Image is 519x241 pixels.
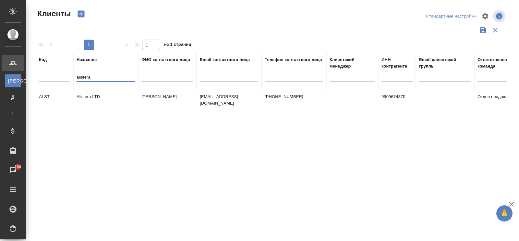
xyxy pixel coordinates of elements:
span: 🙏 [499,207,510,220]
span: Т [8,110,18,117]
button: Создать [73,8,89,19]
td: ALST [36,90,73,113]
a: [PERSON_NAME] [5,74,21,87]
span: 100 [11,164,25,170]
button: 🙏 [496,205,513,222]
div: ИНН контрагента [381,57,413,70]
div: split button [424,11,477,21]
div: Клиентский менеджер [330,57,375,70]
span: [PERSON_NAME] [8,78,18,84]
div: Email контактного лица [200,57,250,63]
button: Сохранить фильтры [477,24,489,36]
p: [PHONE_NUMBER] [265,94,323,100]
td: Alistera LTD [73,90,138,113]
td: 9909674370 [378,90,416,113]
div: Код [39,57,47,63]
div: ФИО контактного лица [141,57,190,63]
span: Клиенты [36,8,71,19]
div: Название [77,57,97,63]
span: из 1 страниц [164,41,191,50]
div: Email клиентской группы [419,57,471,70]
span: Д [8,94,18,100]
a: 100 [2,162,24,178]
span: Настроить таблицу [477,8,493,24]
div: Телефон контактного лица [265,57,322,63]
button: Сбросить фильтры [489,24,501,36]
p: [EMAIL_ADDRESS][DOMAIN_NAME] [200,94,258,107]
span: Посмотреть информацию [493,10,507,22]
a: Д [5,91,21,104]
a: Т [5,107,21,120]
td: [PERSON_NAME] [138,90,197,113]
